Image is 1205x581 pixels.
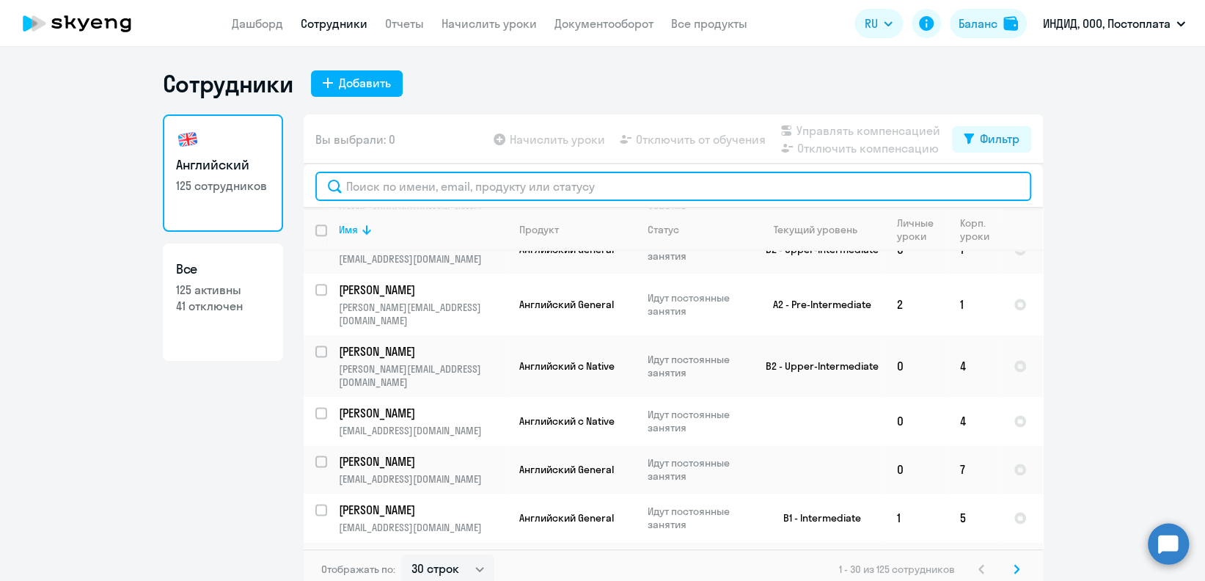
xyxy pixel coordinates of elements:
[671,16,747,31] a: Все продукты
[554,16,653,31] a: Документооборот
[519,223,559,236] div: Продукт
[749,494,885,542] td: B1 - Intermediate
[339,472,507,486] p: [EMAIL_ADDRESS][DOMAIN_NAME]
[339,453,505,469] p: [PERSON_NAME]
[339,502,505,518] p: [PERSON_NAME]
[952,126,1031,153] button: Фильтр
[519,359,615,373] span: Английский с Native
[339,453,507,469] a: [PERSON_NAME]
[948,274,1002,335] td: 1
[339,521,507,534] p: [EMAIL_ADDRESS][DOMAIN_NAME]
[885,494,948,542] td: 1
[339,405,507,421] a: [PERSON_NAME]
[442,16,537,31] a: Начислить уроки
[339,301,507,327] p: [PERSON_NAME][EMAIL_ADDRESS][DOMAIN_NAME]
[1003,16,1018,31] img: balance
[339,252,507,266] p: [EMAIL_ADDRESS][DOMAIN_NAME]
[176,178,270,194] p: 125 сотрудников
[339,223,507,236] div: Имя
[176,260,270,279] h3: Все
[749,335,885,397] td: B2 - Upper-Intermediate
[749,274,885,335] td: A2 - Pre-Intermediate
[885,335,948,397] td: 0
[339,405,505,421] p: [PERSON_NAME]
[315,172,1031,201] input: Поиск по имени, email, продукту или статусу
[339,282,507,298] a: [PERSON_NAME]
[232,16,283,31] a: Дашборд
[163,114,283,232] a: Английский125 сотрудников
[385,16,424,31] a: Отчеты
[950,9,1027,38] button: Балансbalance
[163,69,293,98] h1: Сотрудники
[1043,15,1171,32] p: ИНДИД, ООО, Постоплата
[176,298,270,314] p: 41 отключен
[176,156,270,175] h3: Английский
[311,70,403,97] button: Добавить
[321,563,395,576] span: Отображать по:
[854,9,903,38] button: RU
[339,223,358,236] div: Имя
[959,15,997,32] div: Баланс
[960,216,1001,243] div: Корп. уроки
[339,362,507,389] p: [PERSON_NAME][EMAIL_ADDRESS][DOMAIN_NAME]
[339,343,505,359] p: [PERSON_NAME]
[519,463,614,476] span: Английский General
[761,223,884,236] div: Текущий уровень
[519,511,614,525] span: Английский General
[1036,6,1193,41] button: ИНДИД, ООО, Постоплата
[948,445,1002,494] td: 7
[648,408,748,434] p: Идут постоянные занятия
[519,298,614,311] span: Английский General
[339,282,505,298] p: [PERSON_NAME]
[774,223,857,236] div: Текущий уровень
[885,274,948,335] td: 2
[897,216,948,243] div: Личные уроки
[163,244,283,361] a: Все125 активны41 отключен
[315,131,395,148] span: Вы выбрали: 0
[339,343,507,359] a: [PERSON_NAME]
[648,291,748,318] p: Идут постоянные занятия
[339,74,391,92] div: Добавить
[948,494,1002,542] td: 5
[648,223,679,236] div: Статус
[176,282,270,298] p: 125 активны
[339,424,507,437] p: [EMAIL_ADDRESS][DOMAIN_NAME]
[839,563,955,576] span: 1 - 30 из 125 сотрудников
[648,353,748,379] p: Идут постоянные занятия
[648,456,748,483] p: Идут постоянные занятия
[948,335,1002,397] td: 4
[865,15,878,32] span: RU
[301,16,367,31] a: Сотрудники
[885,397,948,445] td: 0
[648,505,748,531] p: Идут постоянные занятия
[980,130,1019,147] div: Фильтр
[339,502,507,518] a: [PERSON_NAME]
[176,128,199,151] img: english
[948,397,1002,445] td: 4
[519,414,615,428] span: Английский с Native
[885,445,948,494] td: 0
